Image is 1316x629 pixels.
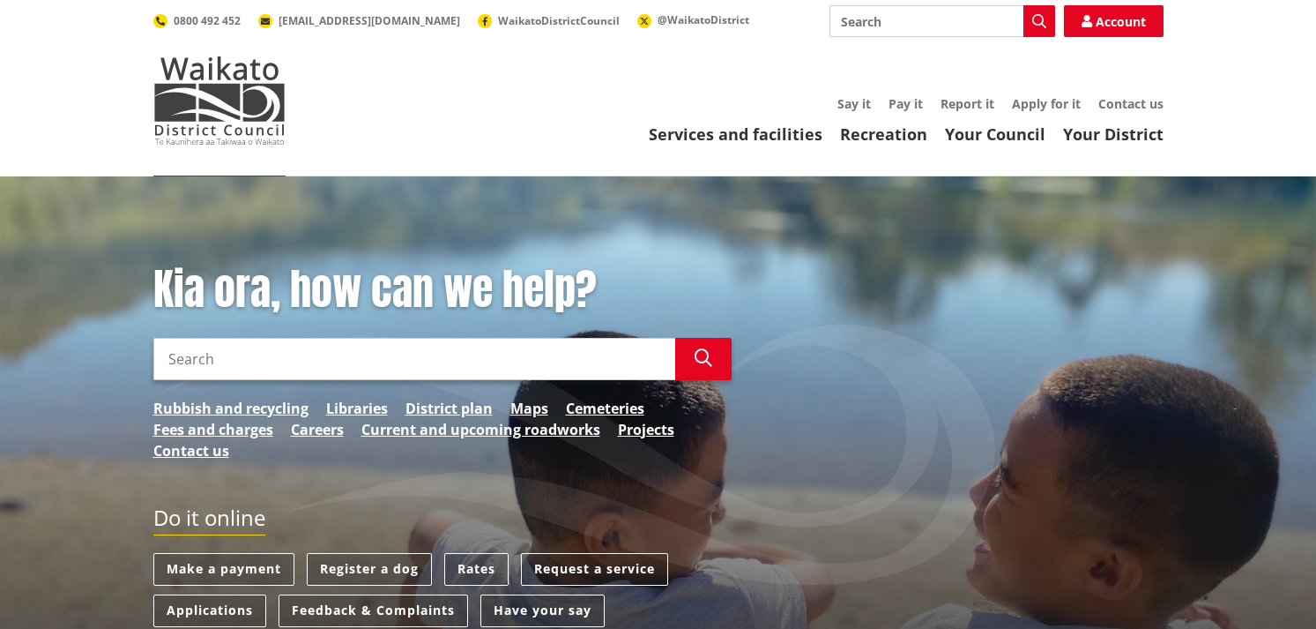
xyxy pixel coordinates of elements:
[279,595,468,627] a: Feedback & Complaints
[153,595,266,627] a: Applications
[480,595,605,627] a: Have your say
[153,13,241,28] a: 0800 492 452
[153,56,286,145] img: Waikato District Council - Te Kaunihera aa Takiwaa o Waikato
[258,13,460,28] a: [EMAIL_ADDRESS][DOMAIN_NAME]
[618,419,674,440] a: Projects
[279,13,460,28] span: [EMAIL_ADDRESS][DOMAIN_NAME]
[174,13,241,28] span: 0800 492 452
[153,398,309,419] a: Rubbish and recycling
[888,95,923,112] a: Pay it
[840,124,927,145] a: Recreation
[649,124,822,145] a: Services and facilities
[945,124,1045,145] a: Your Council
[291,419,344,440] a: Careers
[153,338,675,380] input: Search input
[153,505,265,536] h2: Do it online
[307,553,432,586] a: Register a dog
[153,265,732,316] h1: Kia ora, how can we help?
[361,419,600,440] a: Current and upcoming roadworks
[1098,95,1164,112] a: Contact us
[521,553,668,586] a: Request a service
[837,95,871,112] a: Say it
[326,398,388,419] a: Libraries
[153,553,294,586] a: Make a payment
[829,5,1055,37] input: Search input
[153,419,273,440] a: Fees and charges
[637,12,749,27] a: @WaikatoDistrict
[510,398,548,419] a: Maps
[405,398,493,419] a: District plan
[658,12,749,27] span: @WaikatoDistrict
[1064,5,1164,37] a: Account
[498,13,620,28] span: WaikatoDistrictCouncil
[444,553,509,586] a: Rates
[566,398,644,419] a: Cemeteries
[153,440,229,461] a: Contact us
[941,95,994,112] a: Report it
[478,13,620,28] a: WaikatoDistrictCouncil
[1012,95,1081,112] a: Apply for it
[1063,124,1164,145] a: Your District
